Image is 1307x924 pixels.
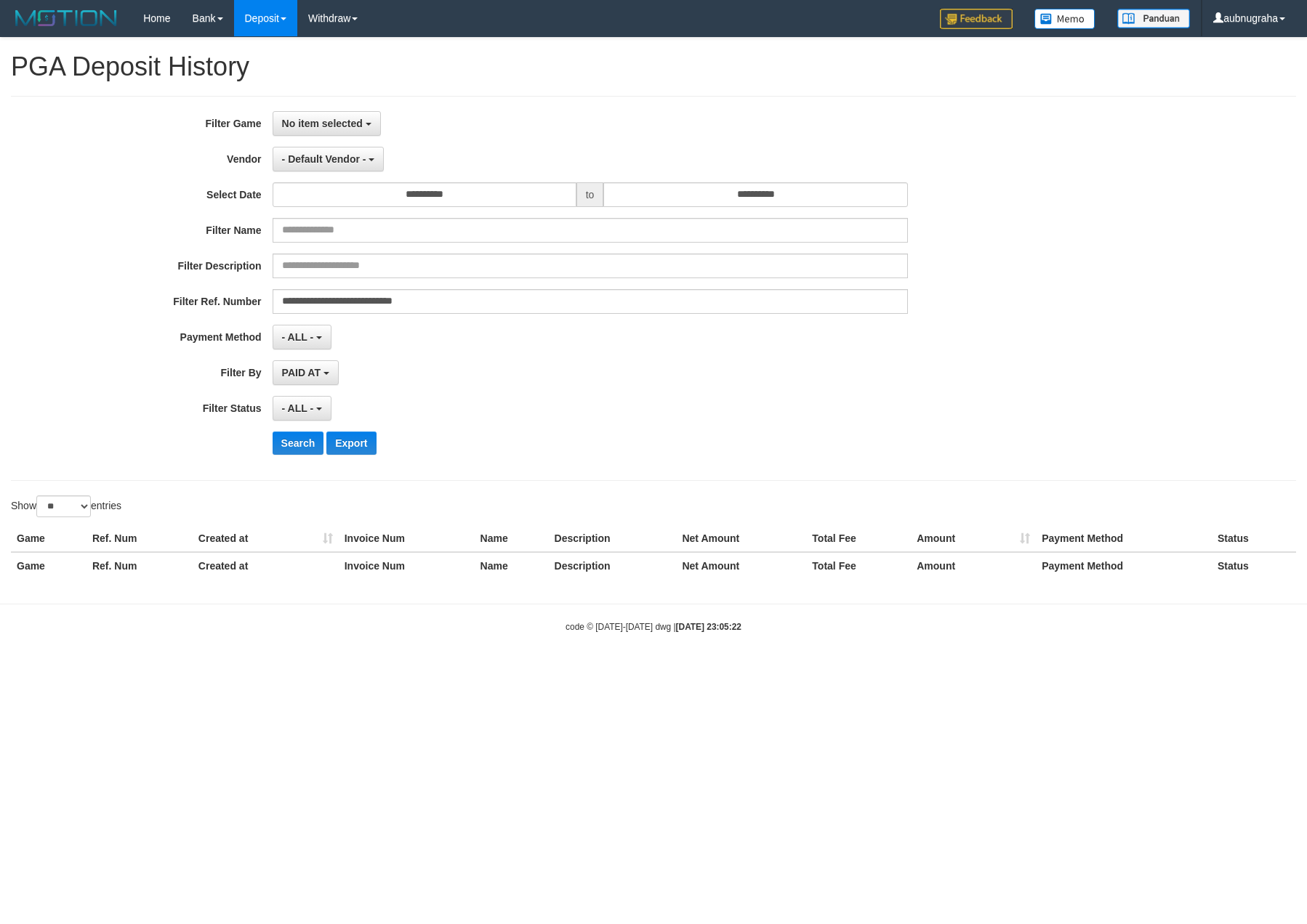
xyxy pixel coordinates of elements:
[806,552,911,579] th: Total Fee
[1036,552,1212,579] th: Payment Method
[475,552,549,579] th: Name
[806,525,911,552] th: Total Fee
[11,52,1296,81] h1: PGA Deposit History
[282,402,314,414] span: - ALL -
[282,367,321,378] span: PAID AT
[273,147,385,171] button: - Default Vendor -
[566,622,741,632] small: code © [DATE]-[DATE] dwg |
[1212,552,1296,579] th: Status
[549,525,677,552] th: Description
[676,525,806,552] th: Net Amount
[87,552,193,579] th: Ref. Num
[273,431,324,455] button: Search
[11,525,87,552] th: Game
[193,552,339,579] th: Created at
[549,552,677,579] th: Description
[273,325,331,349] button: - ALL -
[339,525,475,552] th: Invoice Num
[1117,9,1190,28] img: panduan.png
[11,495,121,517] label: Show entries
[36,495,91,517] select: Showentries
[282,331,314,343] span: - ALL -
[576,182,604,207] span: to
[87,525,193,552] th: Ref. Num
[475,525,549,552] th: Name
[273,111,381,136] button: No item selected
[339,552,475,579] th: Invoice Num
[326,431,376,455] button: Export
[282,118,363,129] span: No item selected
[273,396,331,421] button: - ALL -
[1034,9,1095,29] img: Button%20Memo.svg
[1036,525,1212,552] th: Payment Method
[11,552,87,579] th: Game
[193,525,339,552] th: Created at
[282,153,366,165] span: - Default Vendor -
[940,9,1013,29] img: Feedback.jpg
[1212,525,1296,552] th: Status
[911,552,1036,579] th: Amount
[676,552,806,579] th: Net Amount
[273,360,339,385] button: PAID AT
[676,622,741,632] strong: [DATE] 23:05:22
[11,7,121,29] img: MOTION_logo.png
[911,525,1036,552] th: Amount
